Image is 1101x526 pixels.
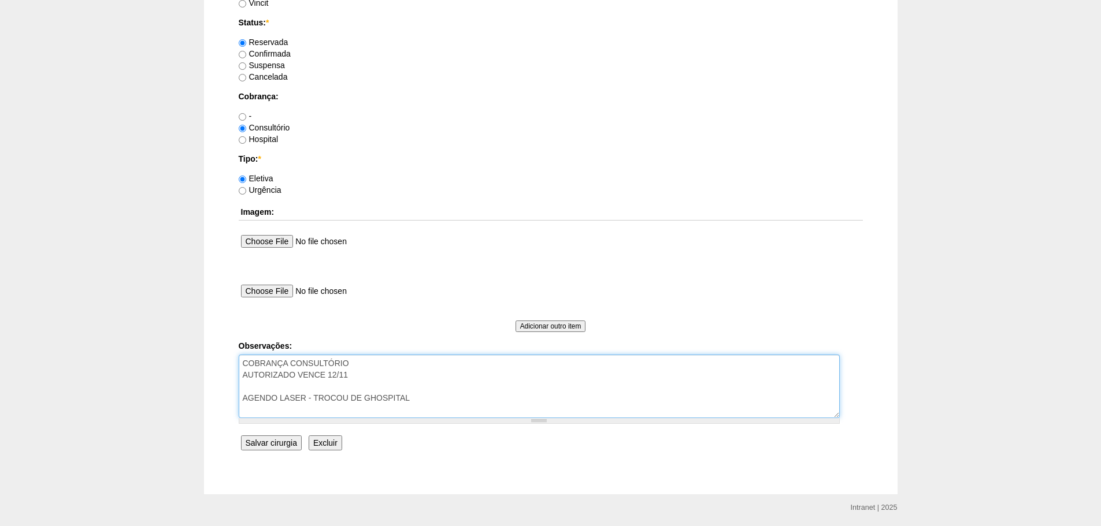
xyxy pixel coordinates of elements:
input: Hospital [239,136,246,144]
label: Cobrança: [239,91,863,102]
label: Confirmada [239,49,291,58]
label: Tipo: [239,153,863,165]
label: Eletiva [239,174,273,183]
label: Suspensa [239,61,285,70]
input: Salvar cirurgia [241,435,302,450]
textarea: COBRANÇA CONSULTÓRIO AUTORIZADO VENCE 12/11 AGENDO LASER [239,355,840,418]
th: Imagem: [239,204,863,221]
label: - [239,111,252,121]
label: Cancelada [239,72,288,81]
div: Intranet | 2025 [851,502,898,513]
span: Este campo é obrigatório. [258,154,261,163]
input: Adicionar outro item [516,320,586,332]
input: - [239,113,246,121]
label: Hospital [239,135,279,144]
input: Confirmada [239,51,246,58]
input: Cancelada [239,74,246,81]
label: Urgência [239,185,281,195]
input: Urgência [239,187,246,195]
label: Observações: [239,340,863,352]
label: Reservada [239,38,288,47]
label: Consultório [239,123,290,132]
input: Suspensa [239,62,246,70]
input: Reservada [239,39,246,47]
span: Este campo é obrigatório. [266,18,269,27]
label: Status: [239,17,863,28]
input: Eletiva [239,176,246,183]
input: Excluir [309,435,342,450]
input: Consultório [239,125,246,132]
